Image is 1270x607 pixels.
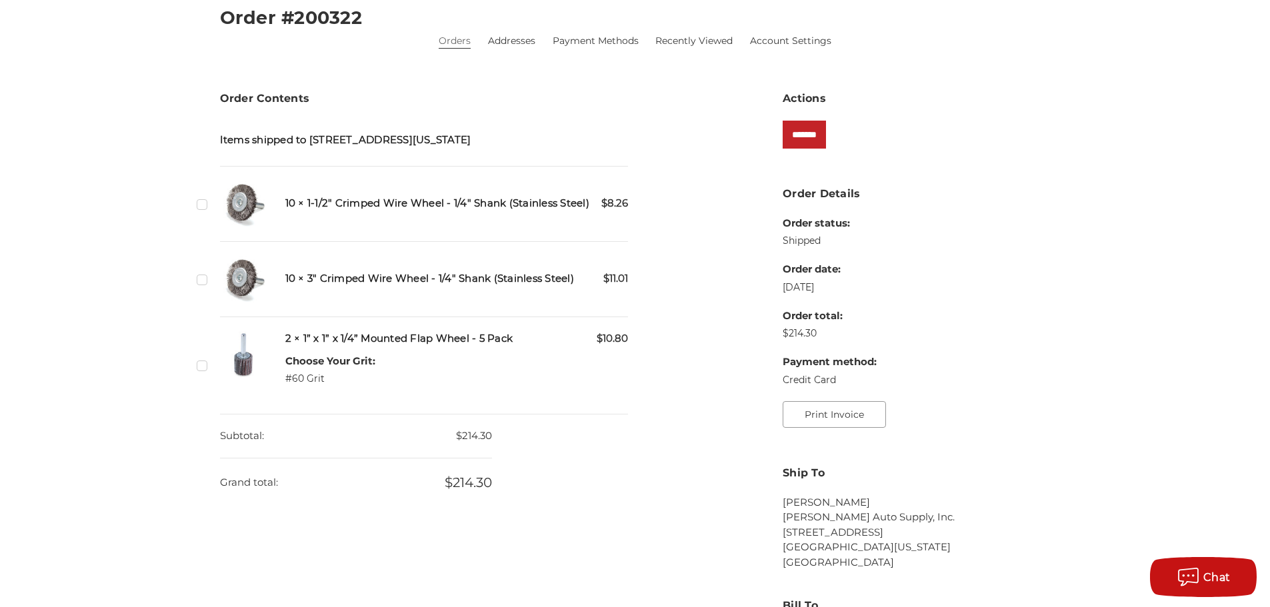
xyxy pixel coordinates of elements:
dt: Subtotal: [220,414,264,458]
h5: 10 × 1-1/2" Crimped Wire Wheel - 1/4" Shank (Stainless Steel) [285,196,629,211]
dd: Credit Card [783,373,877,387]
h5: 10 × 3" Crimped Wire Wheel - 1/4" Shank (Stainless Steel) [285,271,629,287]
dt: Order total: [783,308,877,324]
dt: Grand total: [220,461,278,504]
dd: $214.30 [220,458,492,506]
li: [PERSON_NAME] Auto Supply, Inc. [783,510,1050,525]
h3: Order Details [783,186,1050,202]
button: Chat [1150,557,1257,597]
li: [GEOGRAPHIC_DATA] [783,555,1050,570]
a: Recently Viewed [655,34,733,48]
h3: Ship To [783,465,1050,481]
dd: #60 Grit [285,372,375,386]
dd: Shipped [783,234,877,248]
dt: Order status: [783,216,877,231]
li: [GEOGRAPHIC_DATA][US_STATE] [783,540,1050,555]
li: [PERSON_NAME] [783,495,1050,510]
a: Account Settings [750,34,831,48]
dd: [DATE] [783,281,877,295]
span: Chat [1203,571,1231,584]
h5: Items shipped to [STREET_ADDRESS][US_STATE] [220,133,629,148]
h3: Order Contents [220,91,629,107]
dd: $214.30 [220,414,492,458]
a: Addresses [488,34,535,48]
img: Crimped Wire Wheel with Shank [220,181,267,227]
h3: Actions [783,91,1050,107]
a: Payment Methods [553,34,639,48]
a: Orders [439,34,471,48]
span: $11.01 [603,271,628,287]
button: Print Invoice [783,401,886,428]
dt: Choose Your Grit: [285,354,375,369]
dt: Order date: [783,262,877,277]
h5: 2 × 1” x 1” x 1/4” Mounted Flap Wheel - 5 Pack [285,331,629,346]
dt: Payment method: [783,354,877,370]
span: $10.80 [597,331,628,346]
img: Crimped Wire Wheel with Shank [220,256,267,303]
img: 1” x 1” x 1/4” Mounted Flap Wheel - 5 Pack [220,331,267,378]
h2: Order #200322 [220,9,1051,27]
span: $8.26 [601,196,628,211]
li: [STREET_ADDRESS] [783,525,1050,540]
dd: $214.30 [783,326,877,340]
